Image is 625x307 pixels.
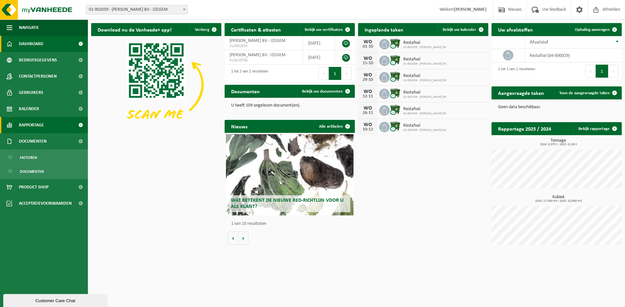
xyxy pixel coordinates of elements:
[403,123,447,128] span: Restafval
[492,122,558,135] h2: Rapportage 2025 / 2024
[361,89,374,94] div: WO
[454,7,487,12] strong: [PERSON_NAME]
[86,5,187,14] span: 01-902059 - DECEUNINCK HENDRIK BV - IZEGEM
[303,36,335,50] td: [DATE]
[225,120,254,133] h2: Nieuws
[229,53,285,58] span: [PERSON_NAME] BV - IZEGEM
[19,52,57,68] span: Bedrijfsgegevens
[19,36,43,52] span: Dashboard
[86,5,188,15] span: 01-902059 - DECEUNINCK HENDRIK BV - IZEGEM
[573,122,621,135] a: Bekijk rapportage
[495,143,622,146] span: 2024: 0,075 t - 2025: 0,230 t
[403,95,447,99] span: 01-902059 - [PERSON_NAME] BV
[190,23,221,36] button: Verberg
[498,105,615,109] p: Geen data beschikbaar.
[231,103,348,108] p: U heeft 109 ongelezen document(en).
[225,85,266,97] h2: Documenten
[361,45,374,49] div: 01-10
[403,40,447,45] span: Restafval
[229,44,298,49] span: VLA902859
[228,66,268,81] div: 1 tot 2 van 2 resultaten
[403,107,447,112] span: Restafval
[231,222,352,226] p: 1 van 10 resultaten
[2,151,86,163] a: Facturen
[361,122,374,127] div: WO
[318,67,329,80] button: Previous
[341,67,352,80] button: Next
[361,61,374,66] div: 15-10
[228,232,238,245] button: Vorige
[20,165,44,178] span: Documenten
[361,39,374,45] div: WO
[225,23,287,36] h2: Certificaten & attesten
[596,65,608,78] button: 1
[361,78,374,82] div: 29-10
[358,23,410,36] h2: Ingeplande taken
[19,195,72,211] span: Acceptatievoorwaarden
[299,23,354,36] a: Bekijk uw certificaten
[3,293,109,307] iframe: chat widget
[554,86,621,99] a: Toon de aangevraagde taken
[19,68,57,84] span: Contactpersonen
[390,71,401,82] img: WB-1100-CU
[608,65,618,78] button: Next
[530,40,548,45] span: Afvalstof
[361,94,374,99] div: 12-11
[443,28,476,32] span: Bekijk uw kalender
[19,117,44,133] span: Rapportage
[2,165,86,177] a: Documenten
[495,199,622,203] span: 2024: 27,500 m3 - 2025: 20,900 m3
[229,58,298,63] span: VLA610798
[91,36,221,134] img: Download de VHEPlus App
[361,111,374,115] div: 26-11
[403,112,447,116] span: 01-902059 - [PERSON_NAME] BV
[403,128,447,132] span: 01-902059 - [PERSON_NAME] BV
[390,55,401,66] img: WB-1100-CU
[390,104,401,115] img: WB-1100-CU
[302,89,343,94] span: Bekijk uw documenten
[437,23,488,36] a: Bekijk uw kalender
[403,79,447,83] span: 01-902059 - [PERSON_NAME] BV
[19,133,47,149] span: Documenten
[303,50,335,65] td: [DATE]
[91,23,178,36] h2: Download nu de Vanheede+ app!
[361,106,374,111] div: WO
[492,86,550,99] h2: Aangevraagde taken
[314,120,354,133] a: Alle artikelen
[403,45,447,49] span: 01-902059 - [PERSON_NAME] BV
[238,232,248,245] button: Volgende
[19,101,39,117] span: Kalender
[390,88,401,99] img: WB-1100-CU
[492,23,539,36] h2: Uw afvalstoffen
[403,73,447,79] span: Restafval
[361,56,374,61] div: WO
[305,28,343,32] span: Bekijk uw certificaten
[19,19,39,36] span: Navigatie
[575,28,610,32] span: Ophaling aanvragen
[495,64,535,78] div: 1 tot 1 van 1 resultaten
[195,28,209,32] span: Verberg
[403,62,447,66] span: 01-902059 - [PERSON_NAME] BV
[403,90,447,95] span: Restafval
[495,195,622,203] h3: Kubiek
[570,23,621,36] a: Ophaling aanvragen
[19,84,43,101] span: Gebruikers
[229,38,285,43] span: [PERSON_NAME] BV - IZEGEM
[495,138,622,146] h3: Tonnage
[19,179,49,195] span: Product Shop
[525,48,622,62] td: restafval (04-000029)
[297,85,354,98] a: Bekijk uw documenten
[361,127,374,132] div: 10-12
[403,57,447,62] span: Restafval
[329,67,341,80] button: 1
[390,121,401,132] img: WB-1100-CU
[361,72,374,78] div: WO
[559,91,610,95] span: Toon de aangevraagde taken
[585,65,596,78] button: Previous
[390,38,401,49] img: WB-1100-CU
[231,198,343,209] span: Wat betekent de nieuwe RED-richtlijn voor u als klant?
[226,134,354,215] a: Wat betekent de nieuwe RED-richtlijn voor u als klant?
[20,151,37,164] span: Facturen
